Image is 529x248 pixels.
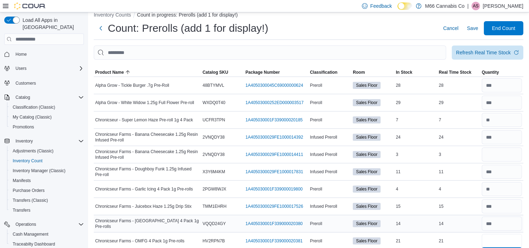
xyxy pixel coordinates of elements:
button: Promotions [7,122,87,132]
span: 2VNQDY38 [203,152,225,157]
span: Sales Floor [356,186,377,192]
nav: An example of EuiBreadcrumbs [94,11,523,20]
h1: Count: Prerolls (add 1 for display!) [108,21,268,35]
div: Refresh Real Time Stock [456,49,511,56]
span: Preroll [310,100,322,105]
div: 28 [394,81,437,90]
div: 3 [394,150,437,159]
img: Cova [14,2,46,10]
span: Sales Floor [353,203,381,210]
span: Sales Floor [353,82,381,89]
a: 1A405030001F339000020380 [246,221,303,226]
button: Catalog [13,93,33,102]
span: Classification (Classic) [10,103,84,111]
a: Inventory Count [10,157,45,165]
span: Transfers [10,206,84,214]
span: HV2RPN7B [203,238,225,244]
a: Cash Management [10,230,51,238]
span: Preroll [310,221,322,226]
span: In Stock [396,69,412,75]
button: Product Name [94,68,201,77]
span: UCFR3TPN [203,117,225,123]
span: Sales Floor [356,220,377,227]
span: Inventory Manager (Classic) [13,168,66,174]
span: Chronicseur Farms - [GEOGRAPHIC_DATA] 4 Pack 1g Pre-rolls [95,218,200,229]
span: Alpha Grow - White Widow 1.25g Full Flower Pre-roll [95,100,194,105]
span: Sales Floor [356,82,377,89]
span: Users [16,66,26,71]
button: Catalog SKU [201,68,244,77]
button: Classification (Classic) [7,102,87,112]
button: Inventory Manager (Classic) [7,166,87,176]
button: Catalog [1,92,87,102]
a: Classification (Classic) [10,103,58,111]
a: 1A405030001F339000019800 [246,186,303,192]
p: M66 Cannabis Co [425,2,465,10]
span: Promotions [10,123,84,131]
a: Customers [13,79,39,87]
span: Preroll [310,238,322,244]
span: Sales Floor [356,99,377,106]
span: Inventory Count [10,157,84,165]
button: Customers [1,78,87,88]
span: Traceabilty Dashboard [13,241,55,247]
span: Transfers [13,207,30,213]
a: 1A4050300029FE1000017831 [246,169,303,175]
a: Promotions [10,123,37,131]
button: Quantity [480,68,523,77]
span: Room [353,69,365,75]
div: 15 [437,202,480,211]
button: Users [1,63,87,73]
span: Customers [16,80,36,86]
div: 24 [394,133,437,141]
span: Sales Floor [353,151,381,158]
span: Product Name [95,69,124,75]
button: Next [94,21,108,35]
div: 4 [437,185,480,193]
span: Sales Floor [353,220,381,227]
button: Cash Management [7,229,87,239]
a: 1A4050300029FE1000017526 [246,204,303,209]
button: Purchase Orders [7,186,87,195]
div: 4 [394,185,437,193]
a: 1A405030001F339000020185 [246,117,303,123]
span: WXDQ0T40 [203,100,226,105]
a: My Catalog (Classic) [10,113,55,121]
span: Purchase Orders [10,186,84,195]
button: Cancel [440,21,461,35]
p: [PERSON_NAME] [483,2,523,10]
button: Refresh Real Time Stock [452,46,523,60]
span: My Catalog (Classic) [13,114,52,120]
span: Adjustments (Classic) [10,147,84,155]
div: 11 [437,168,480,176]
button: Real Time Stock [437,68,480,77]
div: 21 [394,237,437,245]
button: End Count [484,21,523,35]
button: Inventory [13,137,36,145]
span: Chronicseur Farms - Juicebox Haze 1.25g Drip Stix [95,204,191,209]
div: Angela Sunyog [472,2,480,10]
button: Operations [13,220,39,229]
span: Infused Preroll [310,152,337,157]
div: 14 [394,219,437,228]
div: 11 [394,168,437,176]
span: Real Time Stock [439,69,471,75]
span: Chronicseur Farms - Garlic Icing 4 Pack 1g Pre-rolls [95,186,193,192]
a: 1A4050300029FE1000014411 [246,152,303,157]
button: Transfers (Classic) [7,195,87,205]
div: 7 [394,116,437,124]
a: Transfers (Classic) [10,196,51,205]
div: 21 [437,237,480,245]
span: Purchase Orders [13,188,45,193]
input: Dark Mode [398,2,412,10]
button: Inventory Count [7,156,87,166]
button: Manifests [7,176,87,186]
span: Sales Floor [356,117,377,123]
span: Users [13,64,84,73]
span: Feedback [370,2,392,10]
span: Infused Preroll [310,204,337,209]
p: | [467,2,469,10]
span: Save [467,25,478,32]
span: Sales Floor [356,134,377,140]
button: Operations [1,219,87,229]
